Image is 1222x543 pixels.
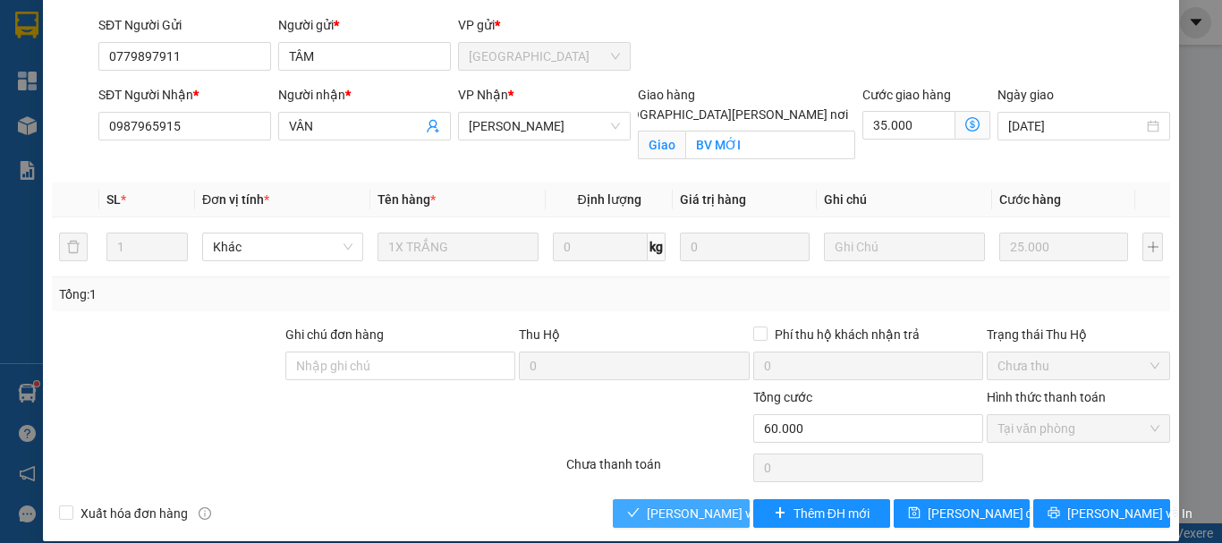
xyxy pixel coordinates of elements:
span: Phí thu hộ khách nhận trả [768,325,927,344]
span: plus [774,506,786,521]
span: [PERSON_NAME] và In [1067,504,1192,523]
span: [PERSON_NAME] đổi [928,504,1043,523]
span: Giá trị hàng [680,192,746,207]
input: Cước giao hàng [862,111,955,140]
span: Tên hàng [378,192,436,207]
span: Cước hàng [999,192,1061,207]
input: Ngày giao [1008,116,1143,136]
span: Thêm ĐH mới [793,504,870,523]
span: Định lượng [577,192,641,207]
label: Hình thức thanh toán [987,390,1106,404]
button: delete [59,233,88,261]
span: Cao Tốc [469,113,620,140]
span: Giao hàng [638,88,695,102]
div: SĐT Người Gửi [98,15,271,35]
span: save [908,506,921,521]
span: [GEOGRAPHIC_DATA][PERSON_NAME] nơi [604,105,855,124]
span: check [627,506,640,521]
span: info-circle [199,507,211,520]
span: dollar-circle [965,117,980,132]
span: Khác [213,233,352,260]
div: Chưa thanh toán [564,454,751,486]
button: printer[PERSON_NAME] và In [1033,499,1170,528]
input: 0 [999,233,1128,261]
span: Giao [638,131,685,159]
div: Tổng: 1 [59,284,473,304]
div: VP gửi [458,15,631,35]
span: Chưa thu [997,352,1159,379]
div: SĐT Người Nhận [98,85,271,105]
label: Ngày giao [997,88,1054,102]
th: Ghi chú [817,182,992,217]
input: VD: Bàn, Ghế [378,233,539,261]
span: VP Nhận [458,88,508,102]
span: SL [106,192,121,207]
div: Trạng thái Thu Hộ [987,325,1170,344]
label: Ghi chú đơn hàng [285,327,384,342]
span: Tại văn phòng [997,415,1159,442]
div: Người nhận [278,85,451,105]
span: kg [648,233,666,261]
input: 0 [680,233,809,261]
span: Thu Hộ [519,327,560,342]
span: Xuất hóa đơn hàng [73,504,195,523]
input: Ghi Chú [824,233,985,261]
span: Tổng cước [753,390,812,404]
button: plusThêm ĐH mới [753,499,890,528]
button: save[PERSON_NAME] đổi [894,499,1031,528]
span: [PERSON_NAME] và [PERSON_NAME] hàng [647,504,888,523]
button: plus [1142,233,1163,261]
label: Cước giao hàng [862,88,951,102]
span: user-add [426,119,440,133]
span: printer [1048,506,1060,521]
input: Ghi chú đơn hàng [285,352,515,380]
span: Sài Gòn [469,43,620,70]
input: Giao tận nơi [685,131,855,159]
span: Đơn vị tính [202,192,269,207]
div: Người gửi [278,15,451,35]
button: check[PERSON_NAME] và [PERSON_NAME] hàng [613,499,750,528]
